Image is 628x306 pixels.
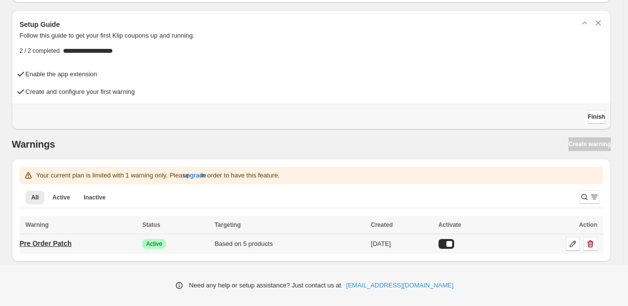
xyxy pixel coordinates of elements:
[20,20,60,29] h3: Setup Guide
[20,239,72,248] p: Pre Order Patch
[439,221,461,228] span: Activate
[52,194,70,201] span: Active
[579,221,597,228] span: Action
[214,239,365,249] div: Based on 5 products
[183,171,207,180] span: upgrade
[588,113,605,121] span: Finish
[25,221,49,228] span: Warning
[588,110,605,124] button: Finish
[214,221,241,228] span: Targeting
[142,221,160,228] span: Status
[25,87,135,97] h4: Create and configure your first warning
[20,236,72,251] a: Pre Order Patch
[31,194,39,201] span: All
[346,281,454,290] a: [EMAIL_ADDRESS][DOMAIN_NAME]
[36,171,279,180] p: Your current plan is limited with 1 warning only. Please in order to have this feature.
[20,47,60,55] span: 2 / 2 completed
[25,69,97,79] h4: Enable the app extension
[146,240,162,248] span: Active
[20,31,603,41] p: Follow this guide to get your first Klip coupons up and running.
[12,138,55,150] h2: Warnings
[371,239,433,249] div: [DATE]
[84,194,105,201] span: Inactive
[371,221,393,228] span: Created
[183,168,207,183] button: upgrade
[580,190,599,204] button: Search and filter results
